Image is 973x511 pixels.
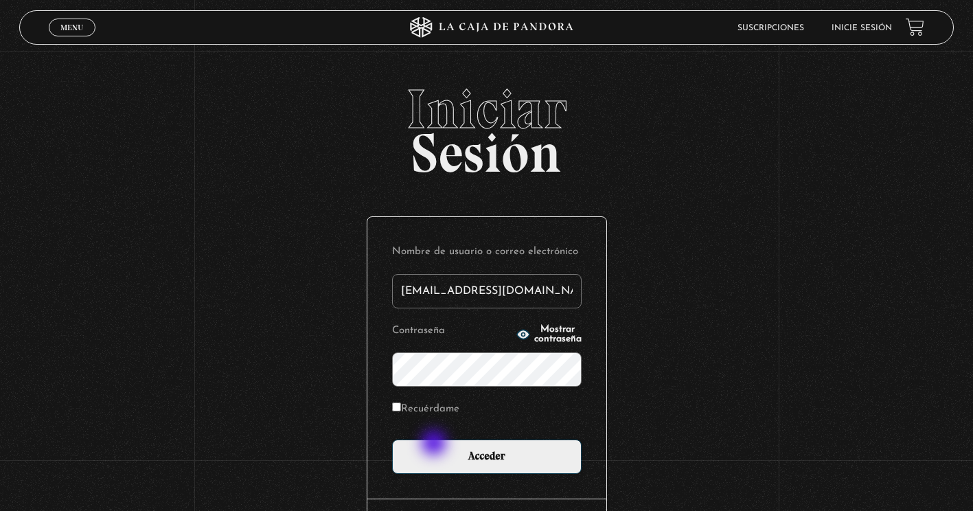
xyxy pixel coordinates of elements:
a: View your shopping cart [906,18,924,36]
span: Cerrar [56,35,89,45]
h2: Sesión [19,82,953,170]
a: Suscripciones [737,24,804,32]
a: Inicie sesión [832,24,892,32]
label: Recuérdame [392,399,459,420]
span: Menu [60,23,83,32]
span: Mostrar contraseña [534,325,582,344]
span: Iniciar [19,82,953,137]
input: Recuérdame [392,402,401,411]
input: Acceder [392,440,582,474]
label: Nombre de usuario o correo electrónico [392,242,582,263]
button: Mostrar contraseña [516,325,582,344]
label: Contraseña [392,321,512,342]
